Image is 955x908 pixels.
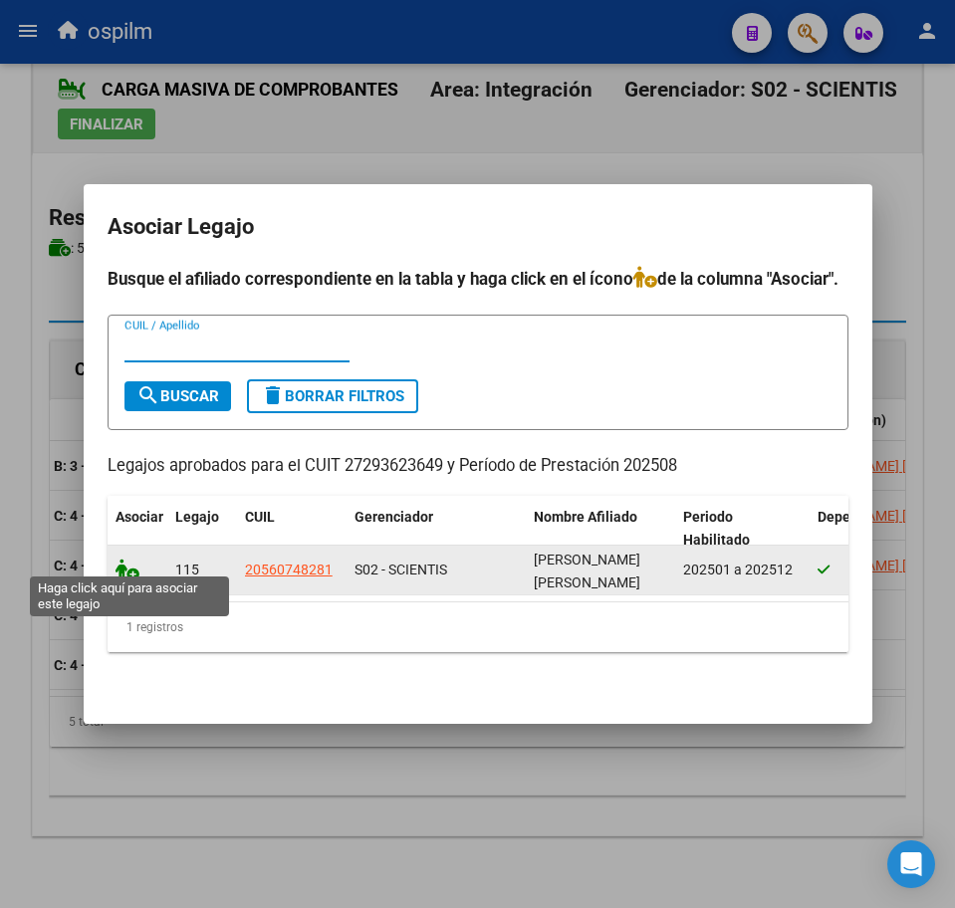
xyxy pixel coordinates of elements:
datatable-header-cell: Nombre Afiliado [526,496,675,562]
span: 20560748281 [245,562,333,577]
div: Open Intercom Messenger [887,840,935,888]
datatable-header-cell: CUIL [237,496,347,562]
datatable-header-cell: Asociar [108,496,167,562]
span: Dependencia [818,509,901,525]
span: CUIL [245,509,275,525]
mat-icon: search [136,384,160,408]
span: Buscar [136,387,219,405]
button: Buscar [124,381,231,411]
span: AGUIRRE TIZIANO JOEL [534,552,640,590]
span: 115 [175,562,199,577]
span: S02 - SCIENTIS [355,562,447,577]
h2: Asociar Legajo [108,208,848,246]
div: 202501 a 202512 [683,559,802,581]
datatable-header-cell: Gerenciador [347,496,526,562]
span: Borrar Filtros [261,387,404,405]
mat-icon: delete [261,384,285,408]
button: Borrar Filtros [247,379,418,413]
span: Gerenciador [355,509,433,525]
datatable-header-cell: Legajo [167,496,237,562]
span: Nombre Afiliado [534,509,637,525]
datatable-header-cell: Periodo Habilitado [675,496,810,562]
p: Legajos aprobados para el CUIT 27293623649 y Período de Prestación 202508 [108,454,848,479]
span: Periodo Habilitado [683,509,750,548]
span: Asociar [116,509,163,525]
h4: Busque el afiliado correspondiente en la tabla y haga click en el ícono de la columna "Asociar". [108,266,848,292]
span: Legajo [175,509,219,525]
div: 1 registros [108,602,848,652]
